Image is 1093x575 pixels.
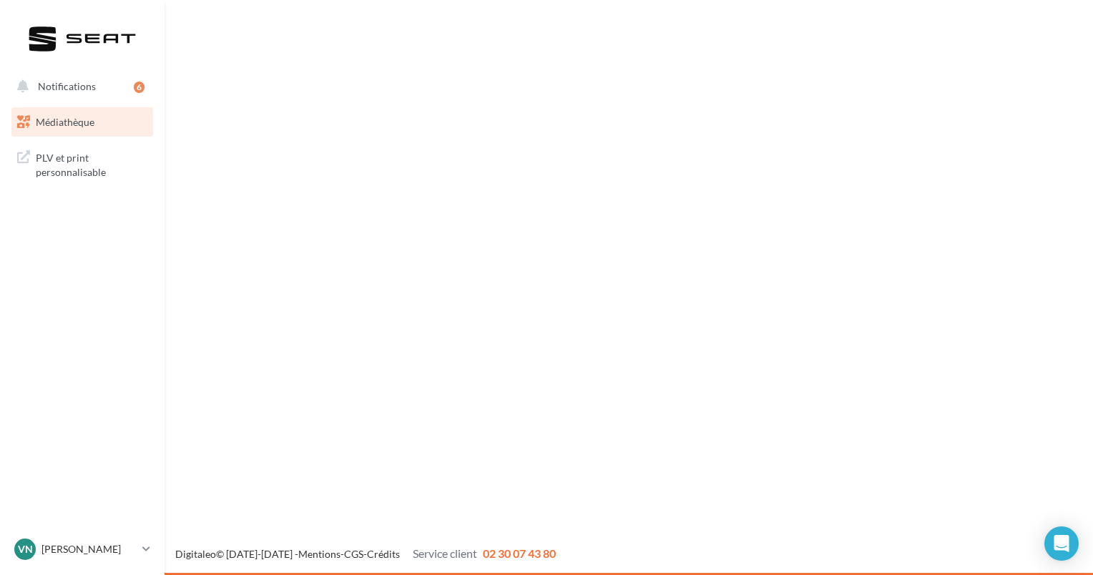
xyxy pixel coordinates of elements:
span: Service client [413,546,477,560]
div: 6 [134,82,144,93]
a: Mentions [298,548,340,560]
a: PLV et print personnalisable [9,142,156,185]
span: PLV et print personnalisable [36,148,147,179]
p: [PERSON_NAME] [41,542,137,556]
div: Open Intercom Messenger [1044,526,1079,561]
span: © [DATE]-[DATE] - - - [175,548,556,560]
span: 02 30 07 43 80 [483,546,556,560]
a: VN [PERSON_NAME] [11,536,153,563]
a: Crédits [367,548,400,560]
span: VN [18,542,33,556]
span: Notifications [38,80,96,92]
a: Digitaleo [175,548,216,560]
a: Médiathèque [9,107,156,137]
a: CGS [344,548,363,560]
button: Notifications 6 [9,72,150,102]
span: Médiathèque [36,116,94,128]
